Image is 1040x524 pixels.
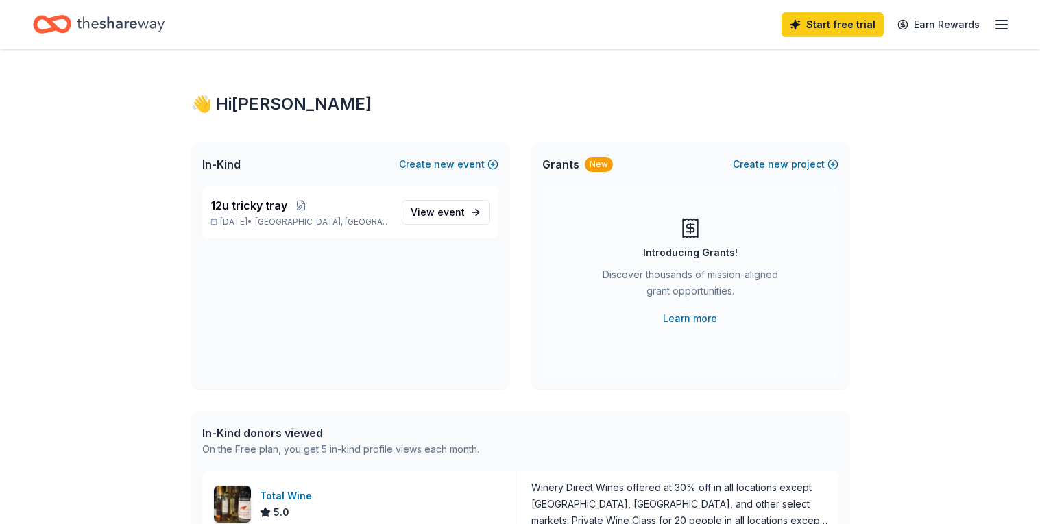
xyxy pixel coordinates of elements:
[210,197,287,214] span: 12u tricky tray
[33,8,165,40] a: Home
[255,216,390,227] span: [GEOGRAPHIC_DATA], [GEOGRAPHIC_DATA]
[597,266,784,305] div: Discover thousands of mission-aligned grant opportunities.
[411,204,465,221] span: View
[202,441,479,458] div: On the Free plan, you get 5 in-kind profile views each month.
[437,206,465,218] span: event
[202,425,479,441] div: In-Kind donors viewed
[260,488,317,504] div: Total Wine
[889,12,988,37] a: Earn Rewards
[733,156,838,173] button: Createnewproject
[191,93,849,115] div: 👋 Hi [PERSON_NAME]
[434,156,455,173] span: new
[643,245,738,261] div: Introducing Grants!
[214,486,251,523] img: Image for Total Wine
[210,216,391,227] p: [DATE] •
[202,156,241,173] span: In-Kind
[399,156,498,173] button: Createnewevent
[274,504,289,521] span: 5.0
[663,310,717,327] a: Learn more
[542,156,579,173] span: Grants
[402,200,490,225] a: View event
[768,156,788,173] span: new
[782,12,884,37] a: Start free trial
[585,157,613,172] div: New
